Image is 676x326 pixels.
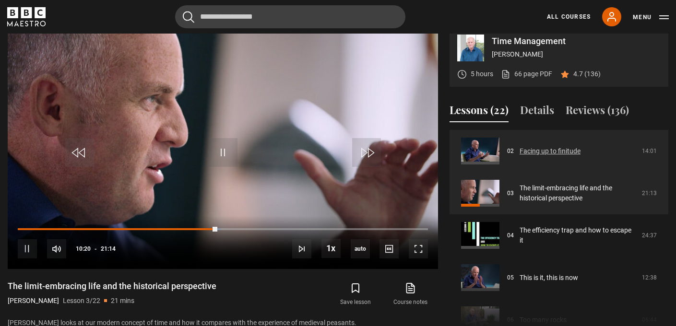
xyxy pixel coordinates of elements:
button: Lessons (22) [450,102,509,122]
button: Fullscreen [409,239,428,258]
p: 4.7 (136) [573,69,601,79]
button: Playback Rate [321,239,341,258]
p: 5 hours [471,69,493,79]
span: - [95,245,97,252]
a: Facing up to finitude [520,146,581,156]
span: 21:14 [101,240,116,257]
button: Details [520,102,554,122]
button: Pause [18,239,37,258]
button: Reviews (136) [566,102,629,122]
span: auto [351,239,370,258]
button: Mute [47,239,66,258]
a: All Courses [547,12,591,21]
button: Toggle navigation [633,12,669,22]
button: Captions [380,239,399,258]
div: Progress Bar [18,228,428,230]
a: Course notes [383,280,438,308]
p: [PERSON_NAME] [8,296,59,306]
video-js: Video Player [8,27,438,269]
p: [PERSON_NAME] [492,49,661,59]
svg: BBC Maestro [7,7,46,26]
a: 66 page PDF [501,69,552,79]
a: This is it, this is now [520,273,578,283]
p: 21 mins [111,296,134,306]
a: The limit-embracing life and the historical perspective [520,183,636,203]
input: Search [175,5,405,28]
span: 10:20 [76,240,91,257]
button: Submit the search query [183,11,194,23]
div: Current quality: 720p [351,239,370,258]
button: Save lesson [328,280,383,308]
button: Next Lesson [292,239,311,258]
a: The efficiency trap and how to escape it [520,225,636,245]
h1: The limit-embracing life and the historical perspective [8,280,216,292]
p: Lesson 3/22 [63,296,100,306]
p: Time Management [492,37,661,46]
